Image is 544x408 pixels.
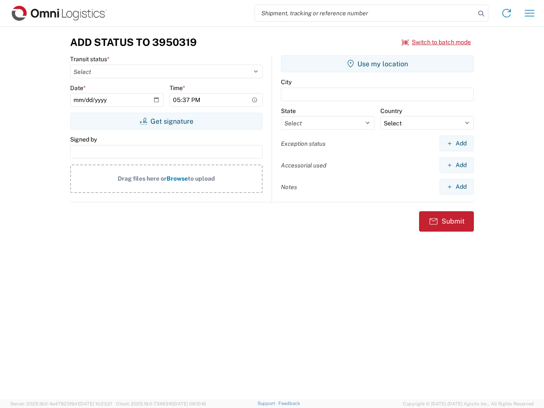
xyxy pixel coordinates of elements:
[281,161,326,169] label: Accessorial used
[439,136,474,151] button: Add
[10,401,112,406] span: Server: 2025.18.0-4e47823f9d1
[167,175,188,182] span: Browse
[281,78,292,86] label: City
[70,136,97,143] label: Signed by
[173,401,206,406] span: [DATE] 08:10:16
[70,84,86,92] label: Date
[116,401,206,406] span: Client: 2025.18.0-7346316
[380,107,402,115] label: Country
[70,36,197,48] h3: Add Status to 3950319
[278,401,300,406] a: Feedback
[118,175,167,182] span: Drag files here or
[281,55,474,72] button: Use my location
[403,400,534,408] span: Copyright © [DATE]-[DATE] Agistix Inc., All Rights Reserved
[79,401,112,406] span: [DATE] 10:23:21
[170,84,185,92] label: Time
[402,35,471,49] button: Switch to batch mode
[255,5,475,21] input: Shipment, tracking or reference number
[70,55,110,63] label: Transit status
[258,401,279,406] a: Support
[188,175,215,182] span: to upload
[281,140,326,147] label: Exception status
[439,157,474,173] button: Add
[70,113,263,130] button: Get signature
[281,107,296,115] label: State
[439,179,474,195] button: Add
[281,183,297,191] label: Notes
[419,211,474,232] button: Submit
